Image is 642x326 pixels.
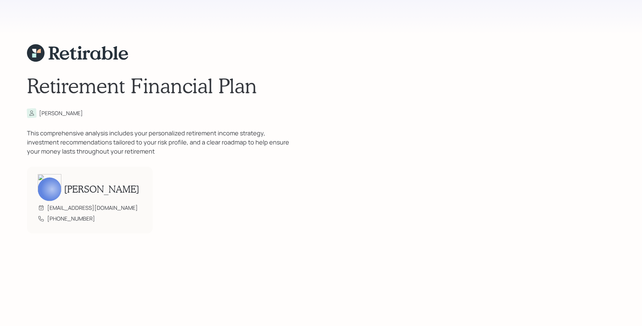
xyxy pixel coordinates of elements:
[27,73,615,98] h1: Retirement Financial Plan
[64,184,139,195] h2: [PERSON_NAME]
[27,129,297,156] div: This comprehensive analysis includes your personalized retirement income strategy, investment rec...
[38,174,61,201] img: james-distasi-headshot.png
[39,109,83,117] div: [PERSON_NAME]
[47,215,95,223] div: [PHONE_NUMBER]
[47,204,138,212] div: [EMAIL_ADDRESS][DOMAIN_NAME]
